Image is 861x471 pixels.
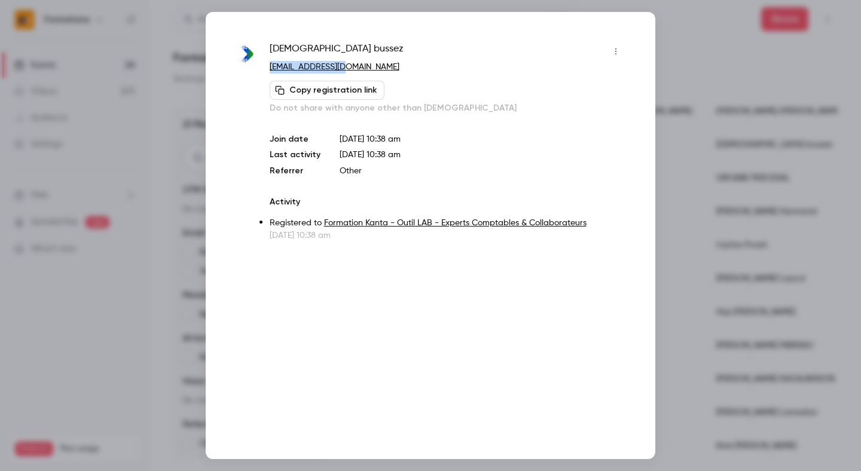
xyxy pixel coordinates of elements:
p: [DATE] 10:38 am [340,133,625,145]
button: Copy registration link [270,81,384,100]
a: [EMAIL_ADDRESS][DOMAIN_NAME] [270,63,399,71]
a: Formation Kanta - Outil LAB - Experts Comptables & Collaborateurs [324,219,587,227]
p: [DATE] 10:38 am [270,230,625,241]
span: [DEMOGRAPHIC_DATA] bussez [270,42,404,61]
p: Last activity [270,149,320,161]
p: Do not share with anyone other than [DEMOGRAPHIC_DATA] [270,102,625,114]
p: Join date [270,133,320,145]
img: in-put.fr [236,43,258,65]
p: Referrer [270,165,320,177]
p: Registered to [270,217,625,230]
p: Other [340,165,625,177]
p: Activity [270,196,625,208]
span: [DATE] 10:38 am [340,151,401,159]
